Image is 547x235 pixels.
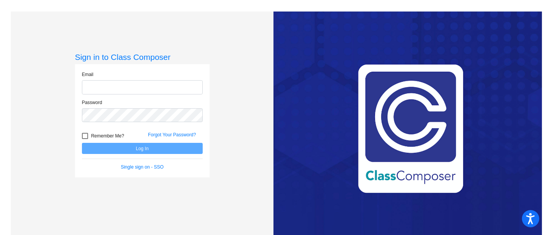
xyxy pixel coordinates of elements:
button: Log In [82,143,203,154]
a: Forgot Your Password? [148,132,196,137]
a: Single sign on - SSO [121,164,163,170]
span: Remember Me? [91,131,124,141]
label: Email [82,71,93,78]
h3: Sign in to Class Composer [75,52,210,62]
label: Password [82,99,102,106]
